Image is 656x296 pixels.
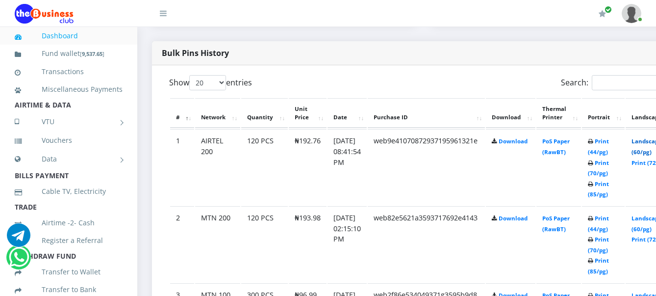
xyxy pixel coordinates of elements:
[15,42,123,65] a: Fund wallet[9,537.65]
[486,98,535,129] th: Download: activate to sort column ascending
[195,206,240,282] td: MTN 200
[536,98,581,129] th: Thermal Printer: activate to sort column ascending
[328,98,367,129] th: Date: activate to sort column ascending
[170,206,194,282] td: 2
[289,129,327,205] td: ₦192.76
[15,229,123,252] a: Register a Referral
[241,206,288,282] td: 120 PCS
[328,129,367,205] td: [DATE] 08:41:54 PM
[15,60,123,83] a: Transactions
[9,253,29,269] a: Chat for support
[499,137,528,145] a: Download
[82,50,102,57] b: 9,537.65
[588,215,609,233] a: Print (44/pg)
[15,4,74,24] img: Logo
[588,159,609,177] a: Print (70/pg)
[15,147,123,171] a: Data
[189,75,226,90] select: Showentries
[368,206,485,282] td: web82e5621a3593717692e4143
[15,25,123,47] a: Dashboard
[15,78,123,101] a: Miscellaneous Payments
[170,129,194,205] td: 1
[499,215,528,222] a: Download
[15,129,123,152] a: Vouchers
[605,6,612,13] span: Renew/Upgrade Subscription
[15,212,123,234] a: Airtime -2- Cash
[195,129,240,205] td: AIRTEL 200
[542,137,570,156] a: PoS Paper (RawBT)
[588,236,609,254] a: Print (70/pg)
[7,231,30,247] a: Chat for support
[588,257,609,275] a: Print (85/pg)
[15,180,123,203] a: Cable TV, Electricity
[289,98,327,129] th: Unit Price: activate to sort column ascending
[368,129,485,205] td: web9e41070872937195961321e
[582,98,625,129] th: Portrait: activate to sort column ascending
[80,50,104,57] small: [ ]
[195,98,240,129] th: Network: activate to sort column ascending
[368,98,485,129] th: Purchase ID: activate to sort column ascending
[15,261,123,283] a: Transfer to Wallet
[599,10,606,18] i: Renew/Upgrade Subscription
[241,129,288,205] td: 120 PCS
[170,98,194,129] th: #: activate to sort column descending
[542,215,570,233] a: PoS Paper (RawBT)
[289,206,327,282] td: ₦193.98
[622,4,641,23] img: User
[588,180,609,198] a: Print (85/pg)
[588,137,609,156] a: Print (44/pg)
[328,206,367,282] td: [DATE] 02:15:10 PM
[15,109,123,134] a: VTU
[169,75,252,90] label: Show entries
[162,48,229,58] strong: Bulk Pins History
[241,98,288,129] th: Quantity: activate to sort column ascending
